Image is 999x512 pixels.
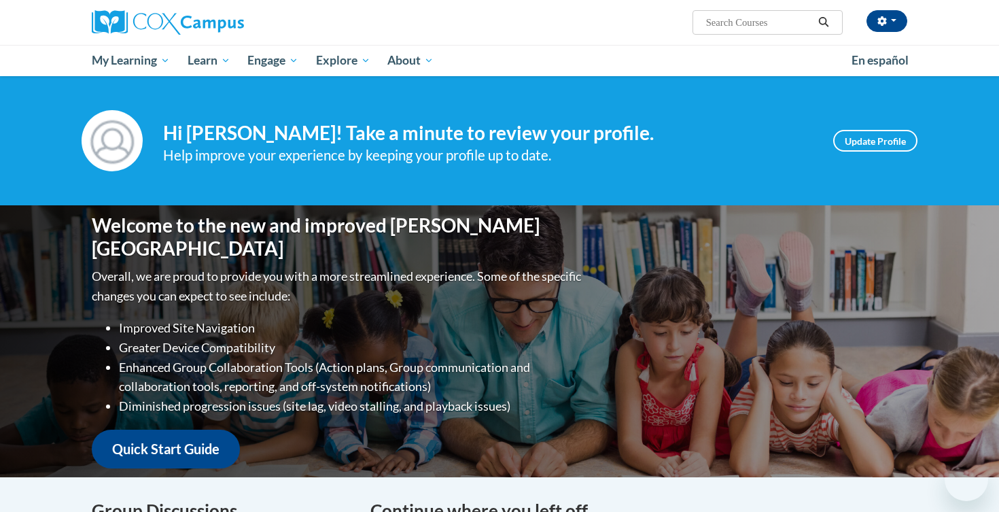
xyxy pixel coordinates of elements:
[119,338,584,358] li: Greater Device Compatibility
[92,52,170,69] span: My Learning
[316,52,370,69] span: Explore
[813,14,834,31] button: Search
[119,358,584,397] li: Enhanced Group Collaboration Tools (Action plans, Group communication and collaboration tools, re...
[239,45,307,76] a: Engage
[379,45,443,76] a: About
[71,45,928,76] div: Main menu
[247,52,298,69] span: Engage
[387,52,434,69] span: About
[82,110,143,171] img: Profile Image
[179,45,239,76] a: Learn
[92,430,240,468] a: Quick Start Guide
[119,396,584,416] li: Diminished progression issues (site lag, video stalling, and playback issues)
[307,45,379,76] a: Explore
[92,10,350,35] a: Cox Campus
[833,130,917,152] a: Update Profile
[866,10,907,32] button: Account Settings
[92,214,584,260] h1: Welcome to the new and improved [PERSON_NAME][GEOGRAPHIC_DATA]
[188,52,230,69] span: Learn
[163,144,813,167] div: Help improve your experience by keeping your profile up to date.
[163,122,813,145] h4: Hi [PERSON_NAME]! Take a minute to review your profile.
[92,267,584,306] p: Overall, we are proud to provide you with a more streamlined experience. Some of the specific cha...
[119,318,584,338] li: Improved Site Navigation
[945,458,988,501] iframe: Button to launch messaging window
[83,45,179,76] a: My Learning
[705,14,813,31] input: Search Courses
[852,53,909,67] span: En español
[92,10,244,35] img: Cox Campus
[843,46,917,75] a: En español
